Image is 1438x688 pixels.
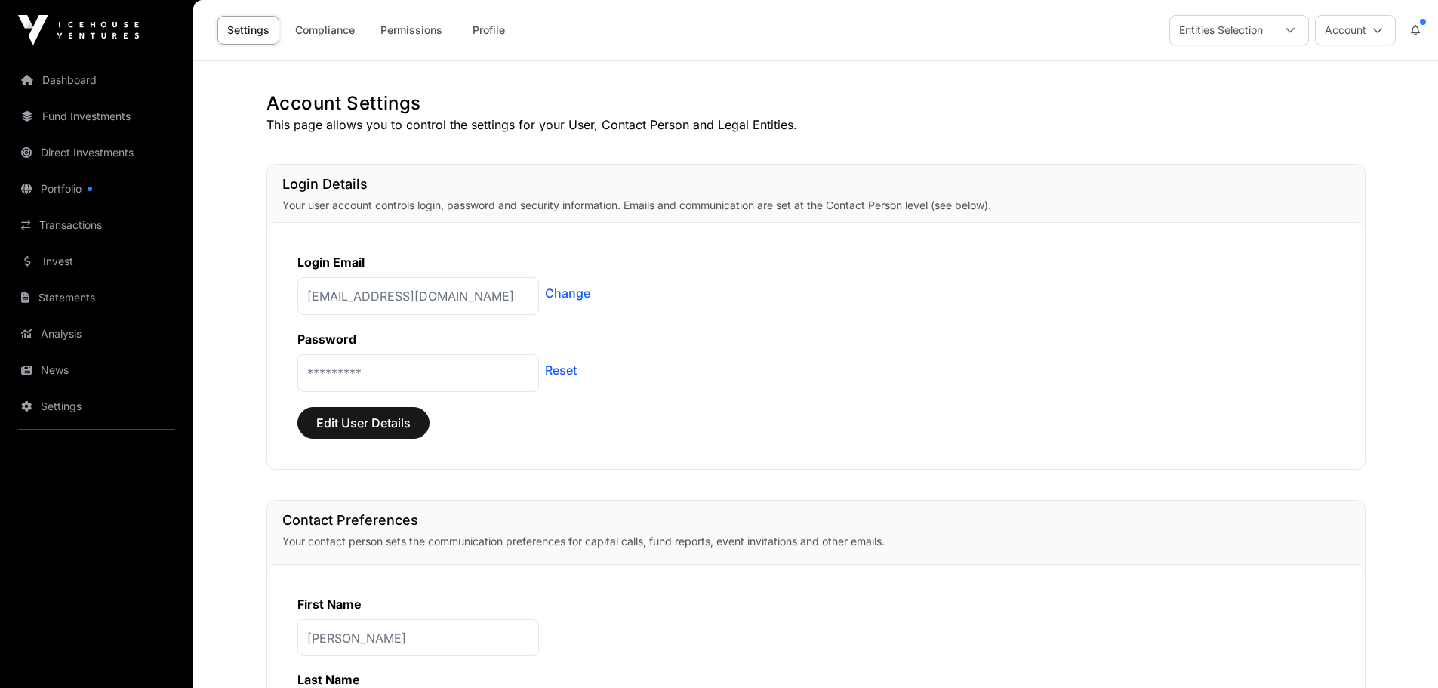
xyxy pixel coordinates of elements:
a: News [12,353,181,387]
a: Reset [545,361,577,379]
a: Transactions [12,208,181,242]
a: Profile [458,16,519,45]
button: Account [1315,15,1396,45]
img: Icehouse Ventures Logo [18,15,139,45]
p: [PERSON_NAME] [297,619,539,656]
a: Invest [12,245,181,278]
a: Permissions [371,16,452,45]
label: First Name [297,597,362,612]
p: This page allows you to control the settings for your User, Contact Person and Legal Entities. [266,116,1366,134]
h1: Account Settings [266,91,1366,116]
a: Statements [12,281,181,314]
a: Direct Investments [12,136,181,169]
a: Portfolio [12,172,181,205]
button: Edit User Details [297,407,430,439]
a: Fund Investments [12,100,181,133]
h1: Login Details [282,174,1350,195]
iframe: Chat Widget [1363,615,1438,688]
p: [EMAIL_ADDRESS][DOMAIN_NAME] [297,277,539,315]
label: Login Email [297,255,365,270]
label: Password [297,332,356,347]
p: Your contact person sets the communication preferences for capital calls, fund reports, event inv... [282,534,1350,549]
span: Edit User Details [316,414,411,432]
a: Change [545,284,590,302]
div: Entities Selection [1170,16,1272,45]
p: Your user account controls login, password and security information. Emails and communication are... [282,198,1350,213]
a: Compliance [285,16,365,45]
label: Last Name [297,672,360,687]
a: Analysis [12,317,181,350]
h1: Contact Preferences [282,510,1350,531]
a: Settings [12,390,181,423]
a: Dashboard [12,63,181,97]
a: Settings [217,16,279,45]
